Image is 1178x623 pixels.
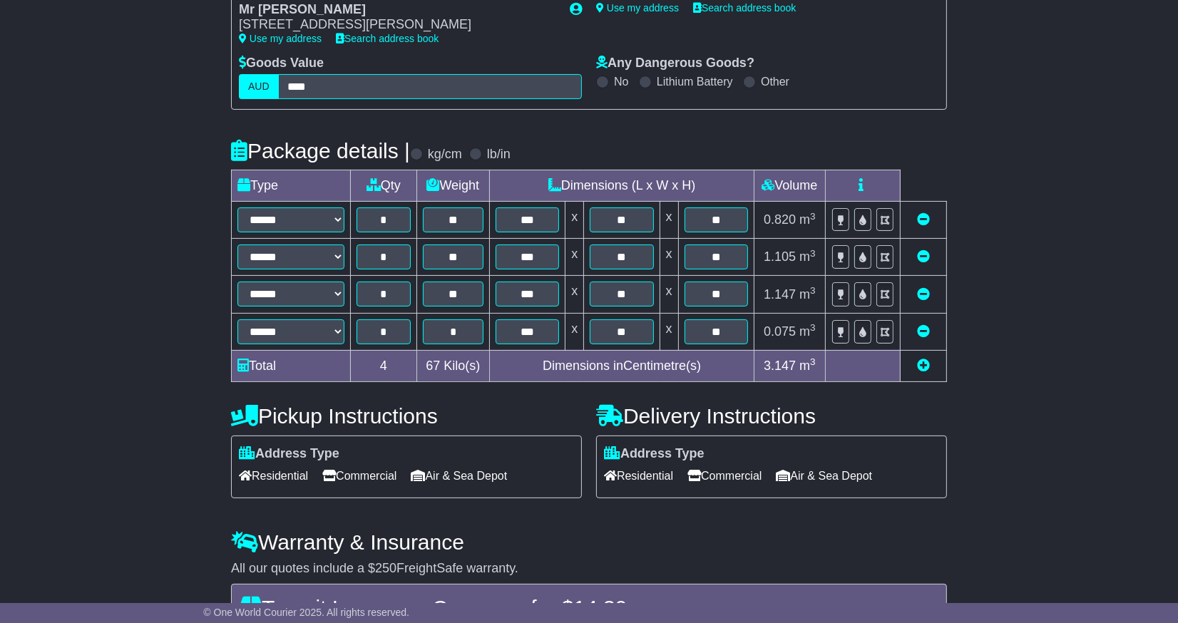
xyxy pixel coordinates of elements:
sup: 3 [810,356,816,367]
span: Air & Sea Depot [411,465,508,487]
h4: Warranty & Insurance [231,530,947,554]
td: Dimensions (L x W x H) [490,170,754,202]
span: m [799,212,816,227]
a: Use my address [239,33,322,44]
span: Residential [239,465,308,487]
td: Total [232,350,351,381]
td: x [565,276,584,313]
td: x [565,202,584,239]
span: 1.147 [764,287,796,302]
a: Search address book [693,2,796,14]
sup: 3 [810,248,816,259]
td: Weight [416,170,490,202]
a: Remove this item [917,249,930,264]
h4: Transit Insurance Coverage for $ [240,596,938,619]
label: kg/cm [428,147,462,163]
td: Dimensions in Centimetre(s) [490,350,754,381]
span: 0.075 [764,324,796,339]
a: Add new item [917,359,930,373]
span: 250 [375,561,396,575]
sup: 3 [810,322,816,333]
span: Residential [604,465,673,487]
span: 3.147 [764,359,796,373]
a: Remove this item [917,324,930,339]
td: 4 [351,350,417,381]
div: Mr [PERSON_NAME] [239,2,555,18]
h4: Package details | [231,139,410,163]
div: All our quotes include a $ FreightSafe warranty. [231,561,947,577]
span: m [799,287,816,302]
label: No [614,75,628,88]
span: Commercial [322,465,396,487]
td: x [660,276,678,313]
td: Qty [351,170,417,202]
label: Lithium Battery [657,75,733,88]
td: x [565,239,584,276]
span: 14.39 [573,596,627,619]
td: x [660,313,678,350]
a: Remove this item [917,287,930,302]
td: Type [232,170,351,202]
td: x [565,313,584,350]
h4: Delivery Instructions [596,404,947,428]
span: Air & Sea Depot [777,465,873,487]
span: Commercial [687,465,762,487]
label: lb/in [487,147,511,163]
a: Search address book [336,33,439,44]
span: 1.105 [764,249,796,264]
span: 67 [426,359,440,373]
td: Volume [754,170,825,202]
td: x [660,239,678,276]
span: m [799,249,816,264]
a: Remove this item [917,212,930,227]
span: © One World Courier 2025. All rights reserved. [203,607,409,618]
a: Use my address [596,2,679,14]
h4: Pickup Instructions [231,404,582,428]
span: m [799,324,816,339]
span: m [799,359,816,373]
label: Address Type [239,446,339,462]
td: x [660,202,678,239]
label: Address Type [604,446,705,462]
label: AUD [239,74,279,99]
div: [STREET_ADDRESS][PERSON_NAME] [239,17,555,33]
label: Any Dangerous Goods? [596,56,754,71]
sup: 3 [810,211,816,222]
sup: 3 [810,285,816,296]
label: Goods Value [239,56,324,71]
td: Kilo(s) [416,350,490,381]
label: Other [761,75,789,88]
span: 0.820 [764,212,796,227]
